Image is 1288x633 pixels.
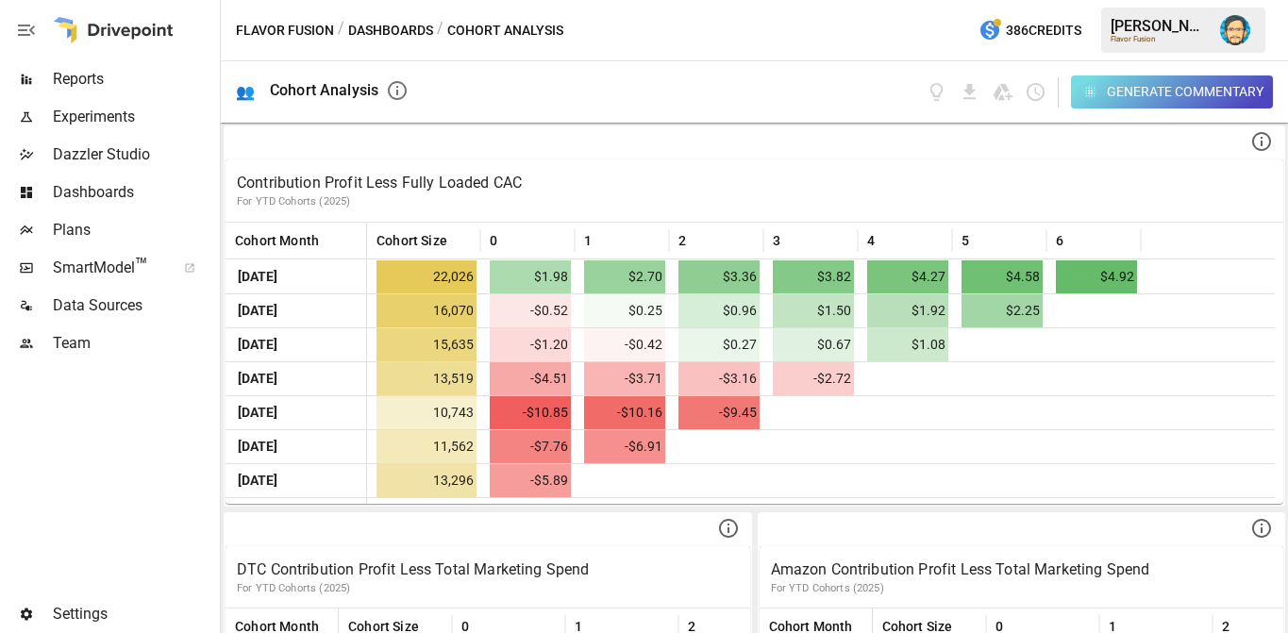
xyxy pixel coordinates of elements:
button: Download dashboard [959,81,980,103]
span: [DATE] [235,294,280,327]
span: -$10.16 [584,396,665,429]
p: Amazon Contribution Profit Less Total Marketing Spend [771,558,1273,581]
div: Cohort Analysis [270,81,378,99]
button: Generate Commentary [1071,75,1274,108]
span: Data Sources [53,294,216,317]
span: $2.70 [584,260,665,293]
button: Dana Basken [1209,4,1262,57]
span: 15,635 [376,328,477,361]
span: 22,026 [376,260,477,293]
span: $4.58 [962,260,1043,293]
span: -$0.52 [490,294,571,327]
span: Plans [53,219,216,242]
button: Save as Google Doc [992,81,1013,103]
span: [DATE] [235,328,280,361]
span: 386 Credits [1006,19,1081,42]
div: [PERSON_NAME] [1111,17,1209,35]
span: 10,743 [376,396,477,429]
span: -$7.76 [490,430,571,463]
span: [DATE] [235,430,280,463]
span: 13,519 [376,362,477,395]
span: Team [53,332,216,355]
span: ™ [135,254,148,277]
span: 5 [962,231,969,250]
div: Generate Commentary [1107,80,1263,104]
span: $2.25 [962,294,1043,327]
div: 👥 [236,83,255,101]
span: $0.67 [773,328,854,361]
span: -$2.72 [773,362,854,395]
span: Dashboards [53,181,216,204]
span: 13,296 [376,464,477,497]
span: SmartModel [53,257,163,279]
span: 6 [1056,231,1063,250]
span: [DATE] [235,396,280,429]
span: -$3.71 [584,362,665,395]
span: $1.08 [867,328,948,361]
button: Dashboards [348,19,433,42]
span: 11,562 [376,430,477,463]
span: 0 [490,231,497,250]
p: For YTD Cohorts (2025) [237,581,739,596]
p: DTC Contribution Profit Less Total Marketing Spend [237,558,739,581]
span: [DATE] [235,260,280,293]
div: / [338,19,344,42]
span: $4.27 [867,260,948,293]
span: 1 [584,231,592,250]
span: [DATE] [235,464,280,497]
span: Dazzler Studio [53,143,216,166]
span: Experiments [53,106,216,128]
span: -$6.91 [584,430,665,463]
span: $1.92 [867,294,948,327]
span: 3 [773,231,780,250]
span: -$5.89 [490,464,571,497]
p: For YTD Cohorts (2025) [771,581,1273,596]
span: [DATE] [235,362,280,395]
span: $0.27 [678,328,760,361]
div: Flavor Fusion [1111,35,1209,43]
span: $1.98 [490,260,571,293]
span: -$4.51 [490,362,571,395]
p: For YTD Cohorts (2025) [237,194,1272,209]
button: Schedule dashboard [1025,81,1046,103]
span: Reports [53,68,216,91]
div: / [437,19,443,42]
span: $0.96 [678,294,760,327]
button: View documentation [926,81,947,103]
p: Contribution Profit Less Fully Loaded CAC [237,172,1272,194]
span: Cohort Size [376,231,447,250]
span: -$10.85 [490,396,571,429]
span: 16,070 [376,294,477,327]
span: $3.82 [773,260,854,293]
span: $4.92 [1056,260,1137,293]
span: 2 [678,231,686,250]
span: -$9.45 [678,396,760,429]
span: $0.25 [584,294,665,327]
span: Settings [53,603,216,625]
span: -$1.20 [490,328,571,361]
span: $3.36 [678,260,760,293]
button: Flavor Fusion [236,19,334,42]
img: Dana Basken [1220,15,1250,45]
span: -$0.42 [584,328,665,361]
span: 4 [867,231,875,250]
span: Cohort Month [235,231,319,250]
span: $1.50 [773,294,854,327]
span: -$3.16 [678,362,760,395]
button: 386Credits [971,13,1089,48]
